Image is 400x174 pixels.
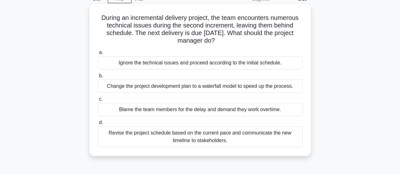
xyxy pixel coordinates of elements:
[99,50,103,55] span: a.
[98,80,303,93] div: Change the project development plan to a waterfall model to speed up the process.
[98,103,303,116] div: Blame the team members for the delay and demand they work overtime.
[98,56,303,69] div: Ignore the technical issues and proceed according to the initial schedule.
[99,96,103,102] span: c.
[99,120,103,125] span: d.
[99,73,103,78] span: b.
[98,126,303,147] div: Revise the project schedule based on the current pace and communicate the new timeline to stakeho...
[97,14,303,45] h5: During an incremental delivery project, the team encounters numerous technical issues during the ...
